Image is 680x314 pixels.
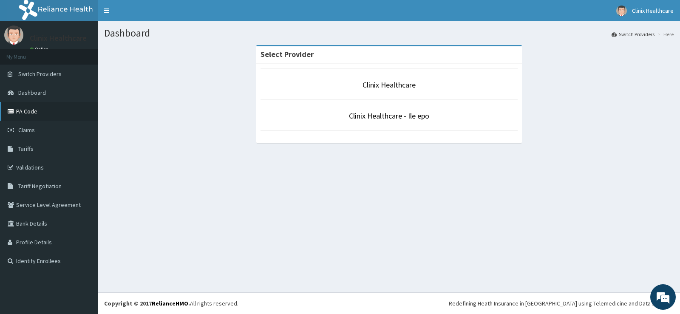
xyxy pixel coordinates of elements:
[363,80,416,90] a: Clinix Healthcare
[18,70,62,78] span: Switch Providers
[4,25,23,45] img: User Image
[30,34,87,42] p: Clinix Healthcare
[655,31,674,38] li: Here
[104,300,190,307] strong: Copyright © 2017 .
[18,145,34,153] span: Tariffs
[449,299,674,308] div: Redefining Heath Insurance in [GEOGRAPHIC_DATA] using Telemedicine and Data Science!
[18,89,46,96] span: Dashboard
[98,292,680,314] footer: All rights reserved.
[349,111,429,121] a: Clinix Healthcare - Ile epo
[612,31,654,38] a: Switch Providers
[18,182,62,190] span: Tariff Negotiation
[104,28,674,39] h1: Dashboard
[261,49,314,59] strong: Select Provider
[152,300,188,307] a: RelianceHMO
[616,6,627,16] img: User Image
[30,46,50,52] a: Online
[632,7,674,14] span: Clinix Healthcare
[18,126,35,134] span: Claims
